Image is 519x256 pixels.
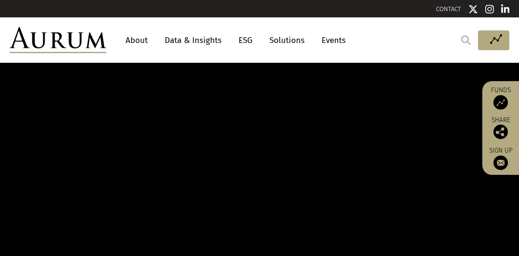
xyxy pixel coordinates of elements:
[10,27,106,53] img: Aurum
[436,5,461,13] a: CONTACT
[265,31,309,49] a: Solutions
[468,4,478,14] img: Twitter icon
[160,31,226,49] a: Data & Insights
[485,4,494,14] img: Instagram icon
[493,156,508,170] img: Sign up to our newsletter
[487,117,514,139] div: Share
[493,95,508,110] img: Access Funds
[121,31,153,49] a: About
[461,35,471,45] img: search.svg
[501,4,510,14] img: Linkedin icon
[487,146,514,170] a: Sign up
[234,31,257,49] a: ESG
[487,86,514,110] a: Funds
[493,125,508,139] img: Share this post
[317,31,346,49] a: Events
